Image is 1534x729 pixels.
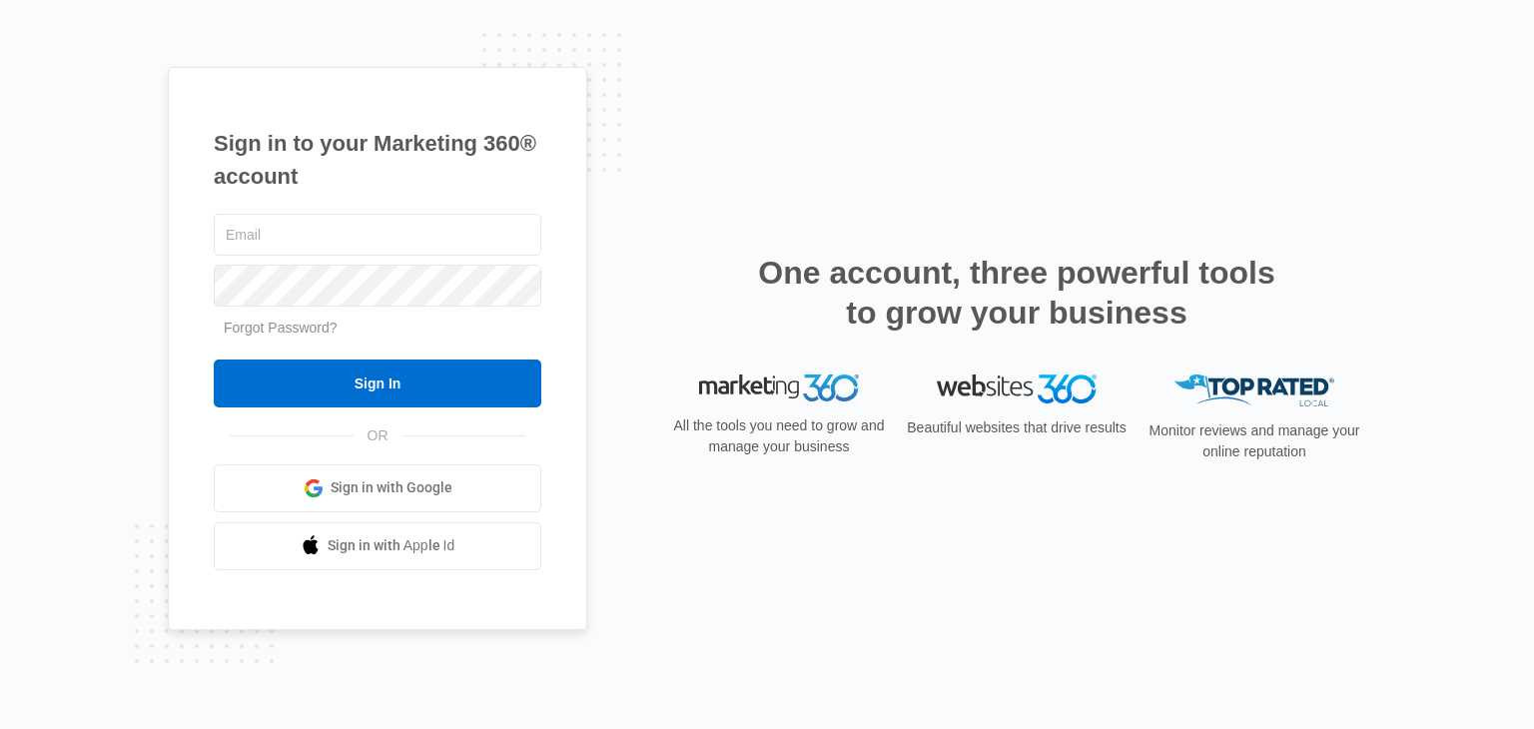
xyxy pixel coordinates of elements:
h1: Sign in to your Marketing 360® account [214,127,541,193]
a: Forgot Password? [224,320,338,336]
img: Top Rated Local [1174,374,1334,407]
a: Sign in with Google [214,464,541,512]
p: Monitor reviews and manage your online reputation [1143,420,1366,462]
a: Sign in with Apple Id [214,522,541,570]
span: Sign in with Apple Id [328,535,455,556]
img: Websites 360 [937,374,1097,403]
input: Sign In [214,360,541,407]
input: Email [214,214,541,256]
img: Marketing 360 [699,374,859,402]
span: OR [354,425,402,446]
p: All the tools you need to grow and manage your business [667,415,891,457]
p: Beautiful websites that drive results [905,417,1129,438]
h2: One account, three powerful tools to grow your business [752,253,1281,333]
span: Sign in with Google [331,477,452,498]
